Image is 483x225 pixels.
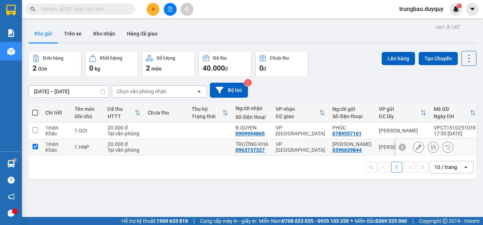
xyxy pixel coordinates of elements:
[332,131,362,136] div: 0789557101
[45,131,67,136] div: Khác
[85,51,138,77] button: Khối lượng0kg
[193,217,195,225] span: |
[5,48,33,56] span: Cước rồi :
[71,7,88,15] span: Nhận:
[210,83,248,98] button: Bộ lọc
[466,3,479,16] button: caret-down
[235,141,268,147] div: TRƯỜNG KHA
[434,164,457,171] div: 10 / trang
[107,106,135,112] div: Đã thu
[151,66,162,72] span: món
[7,48,15,55] img: warehouse-icon
[8,177,15,184] span: question-circle
[14,159,16,161] sup: 1
[213,56,227,61] div: Đã thu
[332,113,371,119] div: Số điện thoại
[45,141,67,147] div: 1 món
[235,125,268,131] div: B.QUYEN
[458,3,460,8] span: 1
[71,24,146,33] div: B.QUYEN
[87,25,121,42] button: Kho nhận
[6,6,18,14] span: Gửi:
[235,114,268,120] div: Số điện thoại
[164,3,177,16] button: file-add
[107,147,140,153] div: Tại văn phòng
[434,131,476,136] div: 17:30 [DATE]
[29,51,82,77] button: Đơn hàng2đơn
[45,110,67,116] div: Chi tiết
[45,125,67,131] div: 1 món
[225,66,228,72] span: đ
[276,113,319,119] div: ĐC giao
[75,128,100,134] div: 1 GOI
[332,125,371,131] div: PHÚC
[442,218,448,224] span: copyright
[379,113,420,119] div: ĐC lấy
[8,193,15,200] span: notification
[469,6,476,12] span: caret-down
[276,106,319,112] div: VP nhận
[379,128,426,134] div: [PERSON_NAME]
[45,147,67,153] div: Khác
[351,220,353,222] span: ⚪️
[89,64,93,72] span: 0
[147,3,159,16] button: plus
[104,103,144,123] th: Toggle SortBy
[435,23,460,31] div: ver 1.8.147
[100,56,122,61] div: Khối lượng
[38,66,47,72] span: đơn
[43,56,63,61] div: Đơn hàng
[6,31,65,42] div: 0789557101
[255,51,308,77] button: Chưa thu0đ
[5,47,67,56] div: 20.000
[156,218,188,224] strong: 1900 633 818
[107,131,140,136] div: Tại văn phòng
[244,79,252,86] sup: 2
[272,103,329,123] th: Toggle SortBy
[71,6,146,24] div: VP [GEOGRAPHIC_DATA]
[434,113,470,119] div: Ngày ĐH
[430,103,479,123] th: Toggle SortBy
[58,25,87,42] button: Trên xe
[419,52,458,65] button: Tạo Chuyến
[463,164,469,170] svg: open
[121,217,188,225] span: Hỗ trợ kỹ thuật:
[200,217,257,225] span: Cung cấp máy in - giấy in:
[235,105,268,111] div: Người nhận
[235,131,265,136] div: 0909994865
[203,64,225,72] span: 40.000
[29,25,58,42] button: Kho gửi
[188,103,232,123] th: Toggle SortBy
[259,217,349,225] span: Miền Nam
[457,3,462,8] sup: 1
[282,218,349,224] strong: 0708 023 035 - 0935 103 250
[33,64,37,72] span: 2
[75,144,100,150] div: 1 HNP
[117,88,167,95] div: Chọn văn phòng nhận
[107,113,135,119] div: HTTT
[6,5,16,16] img: logo-vxr
[6,23,65,31] div: PHÚC
[107,141,140,147] div: 20.000 đ
[199,51,252,77] button: Đã thu40.000đ
[276,141,325,153] div: VP [GEOGRAPHIC_DATA]
[376,218,407,224] strong: 0369 525 060
[434,106,470,112] div: Mã GD
[8,210,15,217] span: message
[30,7,35,12] span: search
[184,7,189,12] span: aim
[40,5,127,13] input: Tìm tên, số ĐT hoặc mã đơn
[235,147,265,153] div: 0963737327
[375,103,430,123] th: Toggle SortBy
[355,217,407,225] span: Miền Bắc
[332,106,371,112] div: Người gửi
[270,56,289,61] div: Chưa thu
[332,141,371,147] div: NHưt
[192,106,222,112] div: Thu hộ
[393,4,449,14] span: trungbao.duyquy
[453,6,459,12] img: icon-new-feature
[263,66,266,72] span: đ
[71,33,146,43] div: 0909994865
[142,51,195,77] button: Số lượng2món
[192,113,222,119] div: Trạng thái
